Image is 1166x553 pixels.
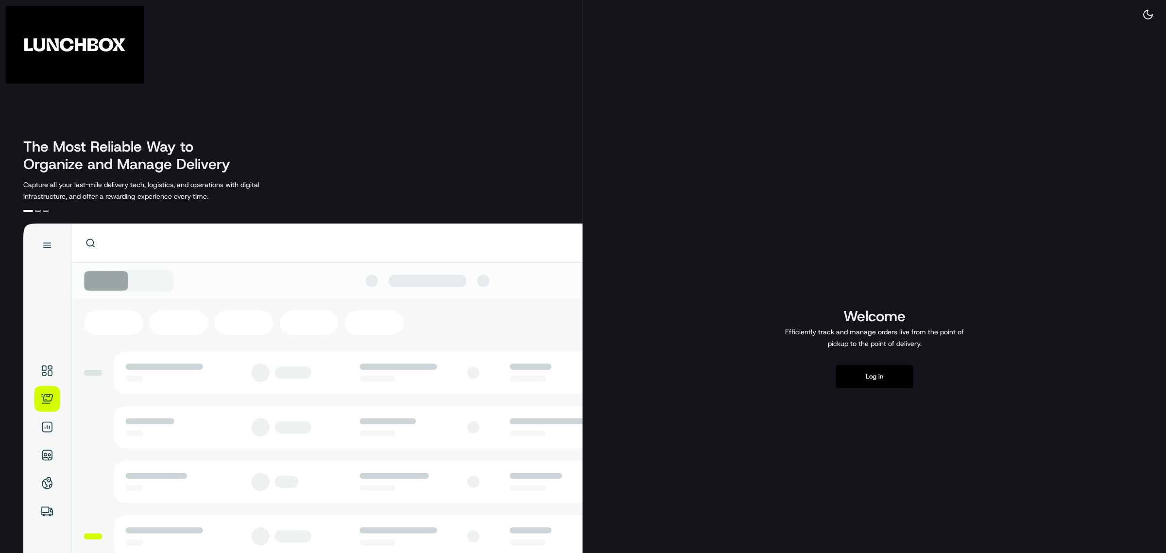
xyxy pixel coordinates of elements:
[781,307,968,326] h1: Welcome
[6,6,144,84] img: Company Logo
[781,326,968,349] p: Efficiently track and manage orders live from the point of pickup to the point of delivery.
[23,179,303,202] p: Capture all your last-mile delivery tech, logistics, and operations with digital infrastructure, ...
[836,365,913,388] button: Log in
[23,138,241,173] h2: The Most Reliable Way to Organize and Manage Delivery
